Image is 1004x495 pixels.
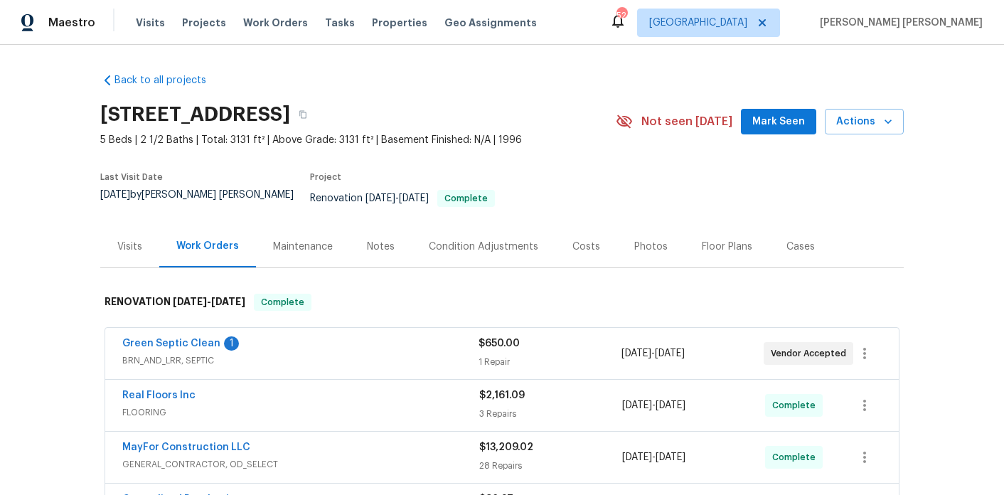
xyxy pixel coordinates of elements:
span: - [622,450,685,464]
span: [DATE] [622,452,652,462]
button: Mark Seen [741,109,816,135]
span: Mark Seen [752,113,805,131]
span: [DATE] [656,452,685,462]
span: Maestro [48,16,95,30]
h6: RENOVATION [105,294,245,311]
div: Visits [117,240,142,254]
span: Projects [182,16,226,30]
span: [DATE] [656,400,685,410]
span: Vendor Accepted [771,346,852,361]
span: [DATE] [100,190,130,200]
span: [DATE] [655,348,685,358]
span: Tasks [325,18,355,28]
span: Properties [372,16,427,30]
div: Condition Adjustments [429,240,538,254]
span: BRN_AND_LRR, SEPTIC [122,353,479,368]
span: FLOORING [122,405,479,420]
span: GENERAL_CONTRACTOR, OD_SELECT [122,457,479,472]
div: Notes [367,240,395,254]
div: 28 Repairs [479,459,622,473]
div: 1 Repair [479,355,621,369]
span: [GEOGRAPHIC_DATA] [649,16,747,30]
div: 52 [616,9,626,23]
div: Photos [634,240,668,254]
span: Complete [439,194,493,203]
span: [DATE] [365,193,395,203]
span: Project [310,173,341,181]
span: Complete [772,398,821,412]
span: $2,161.09 [479,390,525,400]
span: Work Orders [243,16,308,30]
button: Copy Address [290,102,316,127]
span: Visits [136,16,165,30]
div: Work Orders [176,239,239,253]
span: - [365,193,429,203]
span: Renovation [310,193,495,203]
span: 5 Beds | 2 1/2 Baths | Total: 3131 ft² | Above Grade: 3131 ft² | Basement Finished: N/A | 1996 [100,133,616,147]
button: Actions [825,109,904,135]
span: Complete [255,295,310,309]
span: [DATE] [211,297,245,307]
span: Not seen [DATE] [641,115,732,129]
span: [DATE] [399,193,429,203]
div: 3 Repairs [479,407,622,421]
div: Costs [572,240,600,254]
span: - [621,346,685,361]
span: Geo Assignments [444,16,537,30]
span: Complete [772,450,821,464]
span: [DATE] [173,297,207,307]
a: Green Septic Clean [122,339,220,348]
span: [PERSON_NAME] [PERSON_NAME] [814,16,983,30]
div: Floor Plans [702,240,752,254]
span: Actions [836,113,892,131]
div: RENOVATION [DATE]-[DATE]Complete [100,280,904,325]
a: Real Floors Inc [122,390,196,400]
span: $13,209.02 [479,442,533,452]
span: - [173,297,245,307]
span: - [622,398,685,412]
a: MayFor Construction LLC [122,442,250,452]
div: by [PERSON_NAME] [PERSON_NAME] [100,190,310,217]
span: $650.00 [479,339,520,348]
span: Last Visit Date [100,173,163,181]
div: Cases [786,240,815,254]
a: Back to all projects [100,73,237,87]
span: [DATE] [622,400,652,410]
h2: [STREET_ADDRESS] [100,107,290,122]
div: 1 [224,336,239,351]
span: [DATE] [621,348,651,358]
div: Maintenance [273,240,333,254]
